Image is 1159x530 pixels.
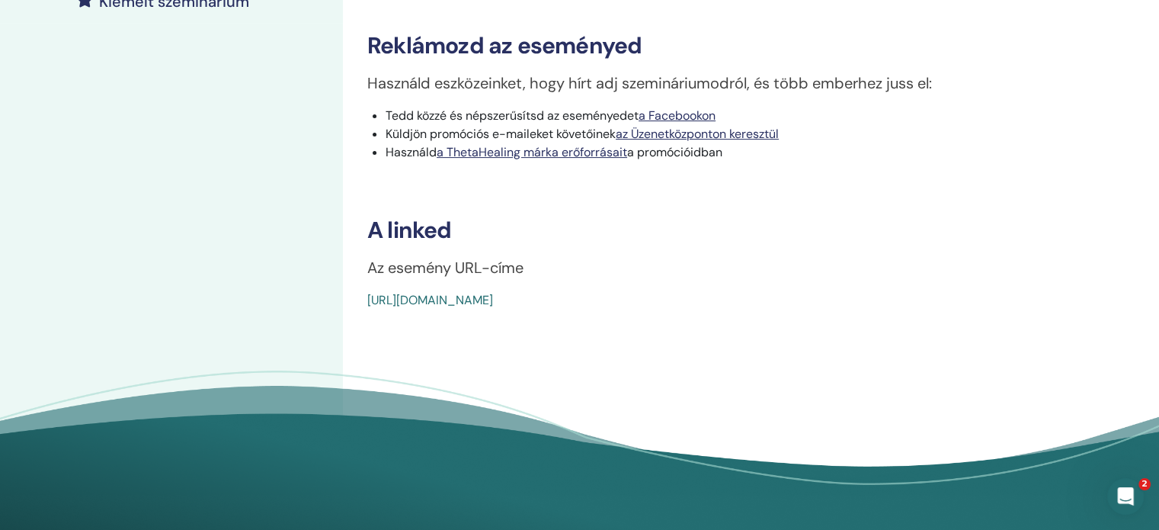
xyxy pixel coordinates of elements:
[1141,479,1148,489] font: 2
[386,108,639,124] font: Tedd közzé és népszerűsítsd az eseményedet
[616,126,779,142] a: az Üzenetközponton keresztül
[367,258,523,278] font: Az esemény URL-címe
[367,31,642,60] font: Reklámozd az eseményed
[627,144,722,160] font: a promócióidban
[386,126,616,142] font: Küldjön promóciós e-maileket követőinek
[639,108,716,124] font: a Facebookon
[437,144,627,160] a: a ThetaHealing márka erőforrásait
[367,215,452,245] font: A linked
[367,292,493,308] a: [URL][DOMAIN_NAME]
[367,73,932,93] font: Használd eszközeinket, hogy hírt adj szemináriumodról, és több emberhez juss el:
[1107,478,1144,515] iframe: Élő chat az intercomon
[386,144,437,160] font: Használd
